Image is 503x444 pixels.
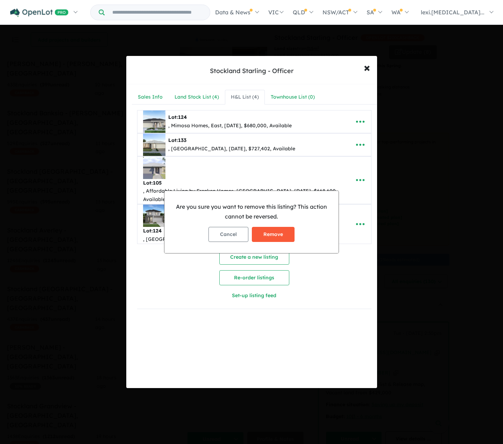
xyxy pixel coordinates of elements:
input: Try estate name, suburb, builder or developer [106,5,208,20]
button: Remove [252,227,295,242]
span: lexi.[MEDICAL_DATA]... [421,9,484,16]
img: Openlot PRO Logo White [10,8,69,17]
p: Are you sure you want to remove this listing? This action cannot be reversed. [170,202,333,221]
button: Cancel [208,227,248,242]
